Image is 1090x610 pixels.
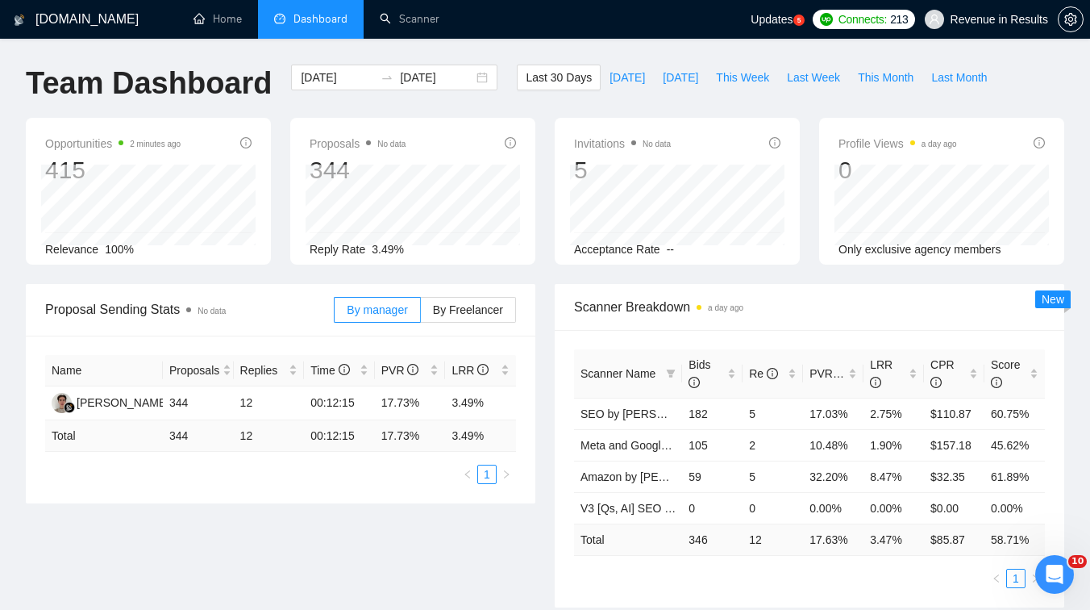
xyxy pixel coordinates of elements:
[924,398,984,429] td: $110.87
[274,13,285,24] span: dashboard
[743,398,803,429] td: 5
[32,197,290,224] p: How can we help?
[689,377,700,388] span: info-circle
[1007,570,1025,587] a: 1
[767,368,778,379] span: info-circle
[924,461,984,492] td: $32.35
[803,524,863,555] td: 17.63 %
[77,394,169,412] div: [PERSON_NAME]
[863,429,924,461] td: 1.90%
[838,155,957,186] div: 0
[310,364,349,377] span: Time
[253,26,285,58] img: Profile image for Dima
[1058,13,1084,26] a: setting
[304,420,375,452] td: 00:12:15
[991,377,1002,388] span: info-circle
[803,461,863,492] td: 32.20%
[663,69,698,86] span: [DATE]
[23,453,299,499] div: ✅ How To: Connect your agency to [DOMAIN_NAME]
[72,283,203,296] span: Rate your conversation
[381,71,393,84] span: to
[707,65,778,90] button: This Week
[223,26,255,58] img: Profile image for Nazar
[23,414,299,446] button: Search for help
[984,492,1045,524] td: 0.00%
[451,364,489,377] span: LRR
[33,459,270,493] div: ✅ How To: Connect your agency to [DOMAIN_NAME]
[870,377,881,388] span: info-circle
[580,367,655,380] span: Scanner Name
[1030,574,1040,583] span: right
[890,10,908,28] span: 213
[708,303,743,312] time: a day ago
[163,420,234,452] td: 344
[1068,555,1087,568] span: 10
[64,402,75,413] img: gigradar-bm.png
[1026,569,1045,588] button: right
[820,13,833,26] img: upwork-logo.png
[838,134,957,153] span: Profile Views
[310,243,365,256] span: Reply Rate
[269,502,295,513] span: Help
[497,465,516,484] button: right
[458,465,477,484] button: left
[192,26,224,58] img: Profile image for Oleksandr
[161,462,242,526] button: Tickets
[33,368,269,385] div: We typically reply in under a minute
[22,502,58,513] span: Home
[497,465,516,484] li: Next Page
[991,358,1021,389] span: Score
[984,461,1045,492] td: 61.89%
[81,462,161,526] button: Messages
[689,358,710,389] span: Bids
[301,69,374,86] input: Start date
[234,355,305,386] th: Replies
[809,367,847,380] span: PVR
[924,429,984,461] td: $157.18
[400,69,473,86] input: End date
[105,299,150,315] div: • [DATE]
[463,470,472,479] span: left
[803,398,863,429] td: 17.03%
[787,69,840,86] span: Last Week
[458,465,477,484] li: Previous Page
[16,244,306,329] div: Recent messageProfile image for DimaRate your conversationDima•[DATE]
[682,524,743,555] td: 346
[863,398,924,429] td: 2.75%
[574,297,1045,317] span: Scanner Breakdown
[682,461,743,492] td: 59
[445,386,516,420] td: 3.49%
[45,420,163,452] td: Total
[984,524,1045,555] td: 58.71 %
[33,282,65,315] img: Profile image for Dima
[601,65,654,90] button: [DATE]
[45,134,181,153] span: Opportunities
[863,524,924,555] td: 3.47 %
[984,429,1045,461] td: 45.62%
[94,502,149,513] span: Messages
[240,361,286,379] span: Replies
[234,420,305,452] td: 12
[643,140,671,148] span: No data
[32,31,58,56] img: logo
[478,466,496,483] a: 1
[838,10,887,28] span: Connects:
[375,420,446,452] td: 17.73 %
[803,429,863,461] td: 10.48%
[505,137,516,148] span: info-circle
[930,377,942,388] span: info-circle
[574,243,660,256] span: Acceptance Rate
[769,137,780,148] span: info-circle
[445,420,516,452] td: 3.49 %
[381,71,393,84] span: swap-right
[574,134,671,153] span: Invitations
[45,355,163,386] th: Name
[293,12,347,26] span: Dashboard
[987,569,1006,588] button: left
[310,134,406,153] span: Proposals
[930,358,955,389] span: CPR
[169,361,219,379] span: Proposals
[803,492,863,524] td: 0.00%
[407,364,418,375] span: info-circle
[517,65,601,90] button: Last 30 Days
